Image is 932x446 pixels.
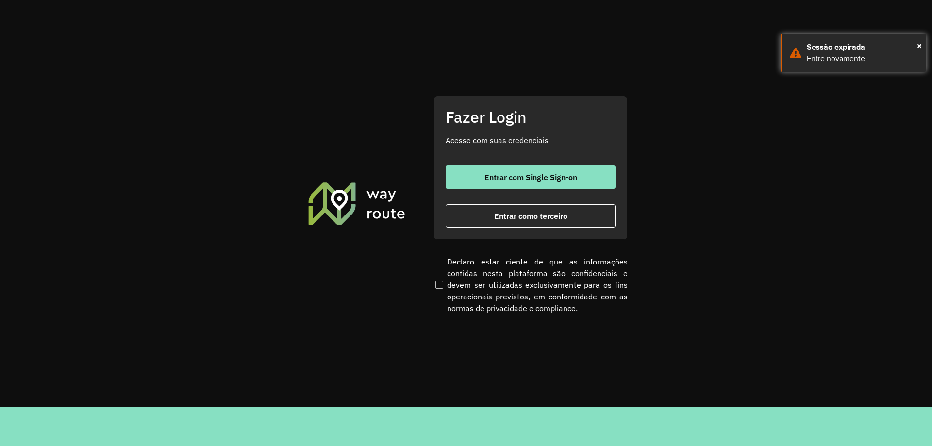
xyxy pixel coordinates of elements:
button: button [446,204,616,228]
img: Roteirizador AmbevTech [307,181,407,226]
p: Acesse com suas credenciais [446,134,616,146]
div: Entre novamente [807,53,919,65]
button: button [446,165,616,189]
h2: Fazer Login [446,108,616,126]
button: Close [917,38,922,53]
div: Sessão expirada [807,41,919,53]
span: Entrar com Single Sign-on [484,173,577,181]
label: Declaro estar ciente de que as informações contidas nesta plataforma são confidenciais e devem se... [433,256,628,314]
span: Entrar como terceiro [494,212,567,220]
span: × [917,38,922,53]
